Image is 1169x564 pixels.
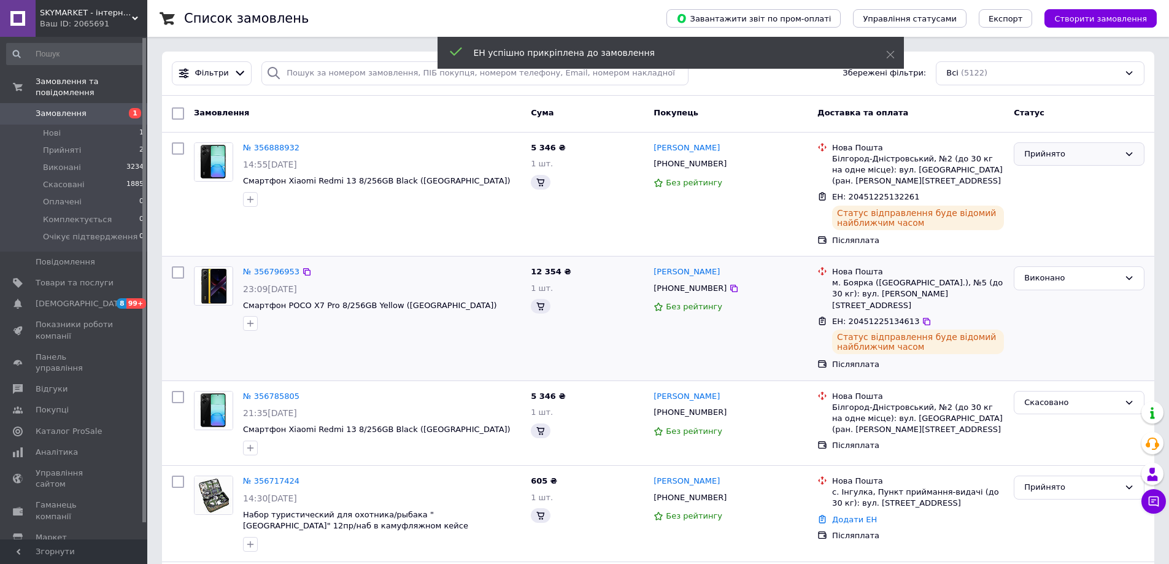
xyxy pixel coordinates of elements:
span: 5 346 ₴ [531,392,565,401]
span: Оплачені [43,196,82,207]
div: Прийнято [1024,481,1119,494]
span: 14:55[DATE] [243,160,297,169]
span: Повідомлення [36,257,95,268]
span: Нові [43,128,61,139]
span: Без рейтингу [666,178,722,187]
a: № 356717424 [243,476,299,485]
span: Cума [531,108,554,117]
span: Відгуки [36,384,68,395]
div: [PHONE_NUMBER] [651,490,729,506]
span: Показники роботи компанії [36,319,114,341]
span: 2 [139,145,144,156]
span: Створити замовлення [1054,14,1147,23]
div: Післяплата [832,440,1004,451]
span: Покупець [654,108,698,117]
button: Експорт [979,9,1033,28]
span: Маркет [36,532,67,543]
a: Смартфон Xiaomi Redmi 13 8/256GB Black ([GEOGRAPHIC_DATA]) [243,425,511,434]
div: [PHONE_NUMBER] [651,156,729,172]
div: Скасовано [1024,396,1119,409]
span: 1 шт. [531,284,553,293]
span: Каталог ProSale [36,426,102,437]
span: Без рейтингу [666,511,722,520]
span: Завантажити звіт по пром-оплаті [676,13,831,24]
span: Гаманець компанії [36,500,114,522]
span: [DEMOGRAPHIC_DATA] [36,298,126,309]
span: ЕН: 20451225134613 [832,317,919,326]
a: Створити замовлення [1032,14,1157,23]
span: Замовлення [36,108,87,119]
span: Виконані [43,162,81,173]
a: Смартфон POCO X7 Pro 8/256GB Yellow ([GEOGRAPHIC_DATA]) [243,301,497,310]
span: 5 346 ₴ [531,143,565,152]
a: Фото товару [194,391,233,430]
div: Післяплата [832,235,1004,246]
div: Нова Пошта [832,266,1004,277]
button: Завантажити звіт по пром-оплаті [666,9,841,28]
span: Панель управління [36,352,114,374]
button: Управління статусами [853,9,966,28]
span: 0 [139,231,144,242]
span: Без рейтингу [666,427,722,436]
span: 1885 [126,179,144,190]
div: ЕН успішно прикріплена до замовлення [474,47,855,59]
div: [PHONE_NUMBER] [651,280,729,296]
div: Білгород-Дністровський, №2 (до 30 кг на одне місце): вул. [GEOGRAPHIC_DATA] (ран. [PERSON_NAME][S... [832,153,1004,187]
span: Товари та послуги [36,277,114,288]
img: Фото товару [195,392,232,430]
div: Статус відправлення буде відомий найближчим часом [832,206,1004,230]
span: Очікує підтвердження [43,231,137,242]
span: 1 [139,128,144,139]
span: Скасовані [43,179,85,190]
button: Створити замовлення [1044,9,1157,28]
a: [PERSON_NAME] [654,391,720,403]
img: Фото товару [195,267,232,305]
a: Фото товару [194,142,233,182]
a: [PERSON_NAME] [654,142,720,154]
h1: Список замовлень [184,11,309,26]
span: Всі [946,68,959,79]
span: ЕН: 20451225132261 [832,192,919,201]
span: Аналітика [36,447,78,458]
span: 1 [129,108,141,118]
div: Статус відправлення буде відомий найближчим часом [832,330,1004,354]
span: 99+ [126,298,147,309]
span: 0 [139,196,144,207]
div: Виконано [1024,272,1119,285]
button: Чат з покупцем [1141,489,1166,514]
span: 0 [139,214,144,225]
div: Нова Пошта [832,476,1004,487]
span: Управління сайтом [36,468,114,490]
span: Покупці [36,404,69,415]
span: Управління статусами [863,14,957,23]
span: 21:35[DATE] [243,408,297,418]
span: Замовлення [194,108,249,117]
span: 12 354 ₴ [531,267,571,276]
span: Доставка та оплата [817,108,908,117]
span: Прийняті [43,145,81,156]
div: Білгород-Дністровський, №2 (до 30 кг на одне місце): вул. [GEOGRAPHIC_DATA] (ран. [PERSON_NAME][S... [832,402,1004,436]
a: № 356888932 [243,143,299,152]
input: Пошук за номером замовлення, ПІБ покупця, номером телефону, Email, номером накладної [261,61,689,85]
span: 23:09[DATE] [243,284,297,294]
span: Без рейтингу [666,302,722,311]
a: № 356796953 [243,267,299,276]
div: с. Інгулка, Пункт приймання-видачі (до 30 кг): вул. [STREET_ADDRESS] [832,487,1004,509]
span: Статус [1014,108,1044,117]
a: Фото товару [194,266,233,306]
div: [PHONE_NUMBER] [651,404,729,420]
div: м. Боярка ([GEOGRAPHIC_DATA].), №5 (до 30 кг): вул. [PERSON_NAME][STREET_ADDRESS] [832,277,1004,311]
a: [PERSON_NAME] [654,266,720,278]
span: 605 ₴ [531,476,557,485]
img: Фото товару [195,476,233,514]
a: Фото товару [194,476,233,515]
span: 1 шт. [531,408,553,417]
a: Набор туристический для охотника/рыбака "[GEOGRAPHIC_DATA]" 12пр/наб в камуфляжном кейсе [PERSON_... [243,510,468,542]
input: Пошук [6,43,145,65]
span: 1 шт. [531,493,553,502]
span: Експорт [989,14,1023,23]
a: Смартфон Xiaomi Redmi 13 8/256GB Black ([GEOGRAPHIC_DATA]) [243,176,511,185]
